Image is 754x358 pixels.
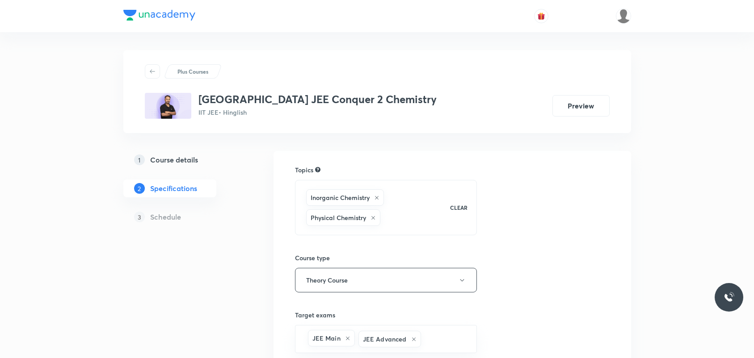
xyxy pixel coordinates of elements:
h6: Inorganic Chemistry [311,193,370,202]
p: 1 [134,154,145,165]
button: avatar [534,9,548,23]
p: IIT JEE • Hinglish [198,108,437,117]
button: Theory Course [295,268,477,292]
button: Open [472,338,473,340]
h6: Course type [295,253,477,262]
h6: Target exams [295,310,477,320]
h5: Specifications [150,183,197,194]
img: ttu [724,292,734,303]
p: Plus Courses [177,67,208,75]
h6: Topics [295,165,313,175]
h3: [GEOGRAPHIC_DATA] JEE Conquer 2 Chemistry [198,93,437,106]
h6: Physical Chemistry [311,213,366,222]
img: Sudipta Bose [616,8,631,24]
div: Search for topics [315,166,320,174]
img: Company Logo [123,10,195,21]
img: avatar [537,12,545,20]
h5: Course details [150,154,198,165]
button: Preview [552,95,610,117]
h6: JEE Main [312,333,341,343]
p: CLEAR [450,204,468,212]
a: Company Logo [123,10,195,23]
h6: JEE Advanced [363,334,407,344]
h5: Schedule [150,212,181,222]
img: 73E9752A-E8D4-435C-AE22-FEAAE7FEAB34_plus.png [145,93,191,119]
p: 3 [134,212,145,222]
a: 1Course details [123,151,245,169]
p: 2 [134,183,145,194]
